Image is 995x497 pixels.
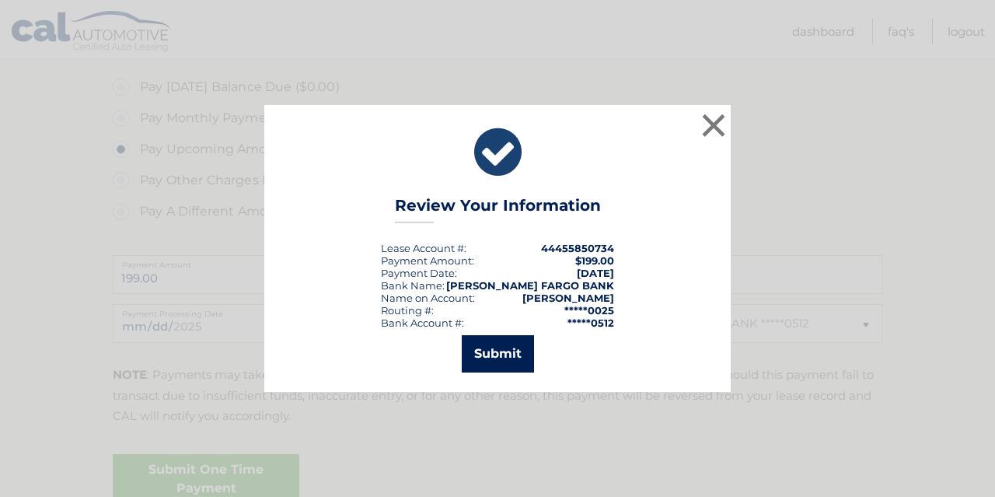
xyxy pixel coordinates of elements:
[381,317,464,329] div: Bank Account #:
[577,267,614,279] span: [DATE]
[381,267,457,279] div: :
[381,279,445,292] div: Bank Name:
[381,254,474,267] div: Payment Amount:
[575,254,614,267] span: $199.00
[381,242,466,254] div: Lease Account #:
[381,304,434,317] div: Routing #:
[381,292,475,304] div: Name on Account:
[541,242,614,254] strong: 44455850734
[522,292,614,304] strong: [PERSON_NAME]
[381,267,455,279] span: Payment Date
[446,279,614,292] strong: [PERSON_NAME] FARGO BANK
[395,196,601,223] h3: Review Your Information
[698,110,729,141] button: ×
[462,335,534,373] button: Submit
